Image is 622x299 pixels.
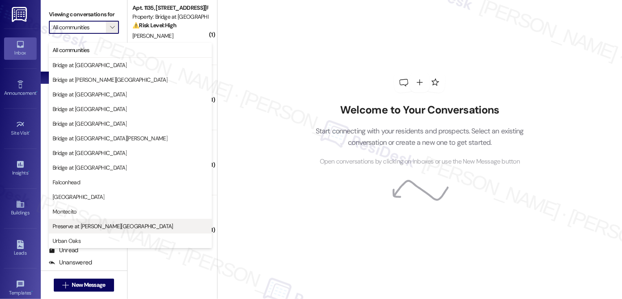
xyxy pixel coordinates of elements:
[53,134,167,142] span: Bridge at [GEOGRAPHIC_DATA][PERSON_NAME]
[53,21,106,34] input: All communities
[53,149,127,157] span: Bridge at [GEOGRAPHIC_DATA]
[132,4,208,12] div: Apt. 1135, [STREET_ADDRESS][PERSON_NAME]
[53,178,80,186] span: Falconhead
[4,118,37,140] a: Site Visit •
[53,76,167,84] span: Bridge at [PERSON_NAME][GEOGRAPHIC_DATA]
[53,193,104,201] span: [GEOGRAPHIC_DATA]
[110,24,114,31] i: 
[31,289,33,295] span: •
[41,157,127,166] div: Prospects
[53,105,127,113] span: Bridge at [GEOGRAPHIC_DATA]
[320,157,520,167] span: Open conversations by clicking on inboxes or use the New Message button
[49,258,92,267] div: Unanswered
[53,222,173,230] span: Preserve at [PERSON_NAME][GEOGRAPHIC_DATA]
[36,89,37,95] span: •
[54,279,114,292] button: New Message
[62,282,68,288] i: 
[53,207,77,216] span: Montecito
[4,37,37,59] a: Inbox
[53,46,90,54] span: All communities
[53,120,127,128] span: Bridge at [GEOGRAPHIC_DATA]
[53,237,81,245] span: Urban Oaks
[132,13,208,21] div: Property: Bridge at [GEOGRAPHIC_DATA]
[12,7,29,22] img: ResiDesk Logo
[72,281,105,289] span: New Message
[41,46,127,55] div: Prospects + Residents
[4,197,37,219] a: Buildings
[28,169,29,175] span: •
[29,129,31,135] span: •
[303,104,536,117] h2: Welcome to Your Conversations
[49,246,78,255] div: Unread
[4,157,37,179] a: Insights •
[303,125,536,148] p: Start connecting with your residents and prospects. Select an existing conversation or create a n...
[53,164,127,172] span: Bridge at [GEOGRAPHIC_DATA]
[41,231,127,240] div: Residents
[49,8,119,21] label: Viewing conversations for
[132,22,176,29] strong: ⚠️ Risk Level: High
[132,32,173,39] span: [PERSON_NAME]
[4,238,37,260] a: Leads
[53,61,127,69] span: Bridge at [GEOGRAPHIC_DATA]
[53,90,127,98] span: Bridge at [GEOGRAPHIC_DATA]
